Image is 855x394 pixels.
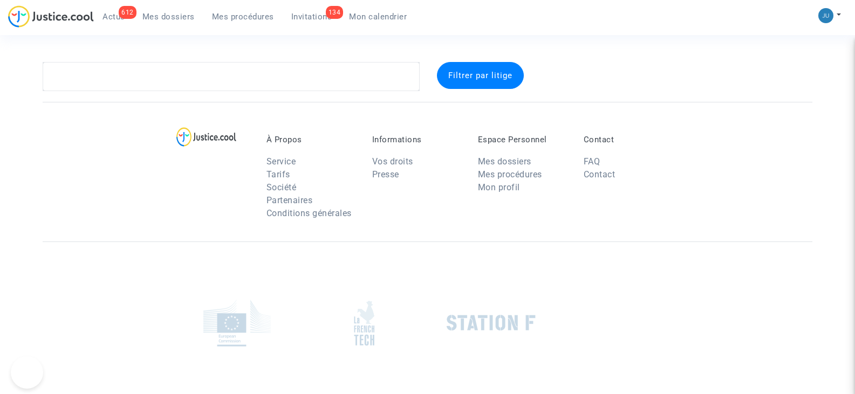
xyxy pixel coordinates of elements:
span: Actus [102,12,125,22]
a: Vos droits [372,156,413,167]
span: Invitations [291,12,332,22]
span: Mes dossiers [142,12,195,22]
a: Partenaires [266,195,313,205]
a: Mes dossiers [478,156,531,167]
span: Mes procédures [212,12,274,22]
img: 5a1477657f894e90ed302d2948cf88b6 [818,8,833,23]
a: Conditions générales [266,208,352,218]
img: jc-logo.svg [8,5,94,27]
p: À Propos [266,135,356,144]
p: Contact [584,135,673,144]
a: Mon calendrier [340,9,415,25]
img: stationf.png [447,315,536,331]
a: Mes procédures [478,169,542,179]
img: logo-lg.svg [176,127,236,147]
div: 134 [326,6,344,19]
img: europe_commision.png [203,300,271,347]
a: Contact [584,169,615,179]
a: Service [266,156,296,167]
a: Mes procédures [203,9,283,25]
span: Mon calendrier [349,12,407,22]
a: Presse [372,169,399,179]
a: 134Invitations [283,9,341,25]
a: FAQ [584,156,600,167]
a: Mon profil [478,182,520,192]
img: french_tech.png [354,300,374,346]
a: Mes dossiers [134,9,203,25]
div: 612 [119,6,136,19]
p: Espace Personnel [478,135,567,144]
span: Filtrer par litige [448,71,512,80]
a: Société [266,182,297,192]
a: 612Actus [94,9,134,25]
a: Tarifs [266,169,290,179]
iframe: Help Scout Beacon - Open [11,356,43,389]
p: Informations [372,135,462,144]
